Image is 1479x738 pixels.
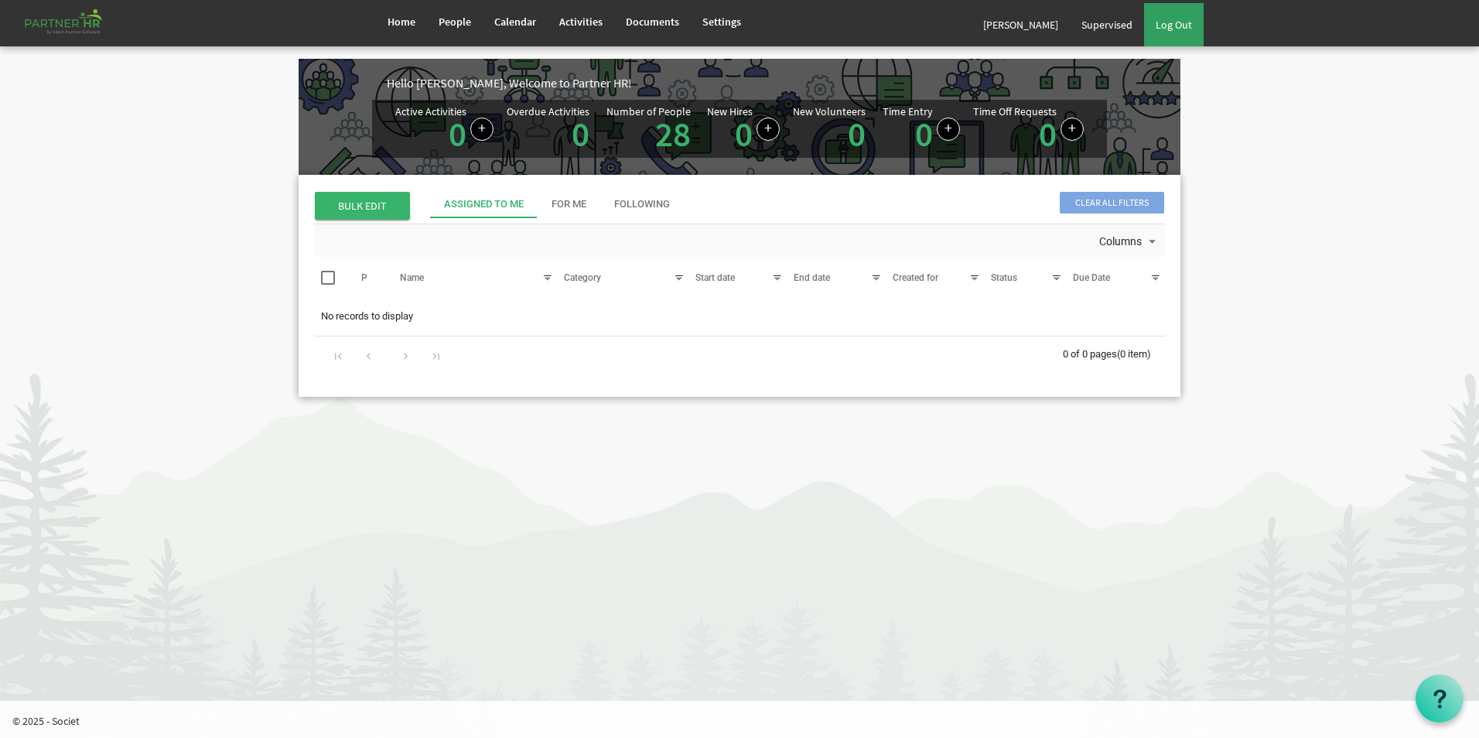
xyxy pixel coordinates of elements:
div: Total number of active people in Partner HR [606,106,695,152]
div: Time Off Requests [973,106,1057,117]
div: Activities assigned to you for which the Due Date is passed [507,106,593,152]
span: Clear all filters [1060,192,1164,214]
div: Following [614,197,670,212]
span: 0 of 0 pages [1063,348,1117,360]
div: Volunteer hired in the last 7 days [793,106,869,152]
a: [PERSON_NAME] [972,3,1070,46]
a: 0 [572,112,589,155]
span: Settings [702,15,741,29]
a: 0 [848,112,866,155]
div: Go to first page [328,344,349,366]
div: Overdue Activities [507,106,589,117]
div: Time Entry [883,106,933,117]
div: Go to previous page [358,344,379,366]
a: 0 [1039,112,1057,155]
span: Activities [559,15,603,29]
a: Supervised [1070,3,1144,46]
span: People [439,15,471,29]
span: Columns [1098,232,1143,251]
div: New Volunteers [793,106,866,117]
p: © 2025 - Societ [12,713,1479,729]
div: tab-header [430,190,1281,218]
a: 0 [735,112,753,155]
a: Create a new time off request [1061,118,1084,141]
span: Name [400,272,424,283]
div: People hired in the last 7 days [707,106,780,152]
a: Log hours [937,118,960,141]
span: (0 item) [1117,348,1151,360]
a: Add new person to Partner HR [757,118,780,141]
div: 0 of 0 pages (0 item) [1063,337,1165,369]
span: Start date [695,272,735,283]
span: End date [794,272,830,283]
div: New Hires [707,106,753,117]
span: Supervised [1081,18,1132,32]
td: No records to display [314,302,1165,331]
a: 0 [915,112,933,155]
div: Assigned To Me [444,197,524,212]
span: BULK EDIT [315,192,410,220]
div: Hello [PERSON_NAME], Welcome to Partner HR! [387,74,1180,92]
a: Create a new Activity [470,118,494,141]
div: Number of active time off requests [973,106,1084,152]
div: Number of active Activities in Partner HR [395,106,494,152]
div: Number of People [606,106,691,117]
span: P [361,272,367,283]
a: 0 [449,112,466,155]
div: Active Activities [395,106,466,117]
span: Documents [626,15,679,29]
span: Created for [893,272,938,283]
div: Number of Time Entries [883,106,960,152]
span: Calendar [494,15,536,29]
div: Go to next page [395,344,416,366]
span: Status [991,272,1017,283]
div: For Me [552,197,586,212]
a: Log Out [1144,3,1204,46]
div: Columns [1096,224,1163,257]
span: Home [388,15,415,29]
span: Due Date [1073,272,1110,283]
a: 28 [655,112,691,155]
div: Go to last page [425,344,446,366]
span: Category [564,272,601,283]
button: Columns [1096,232,1163,252]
